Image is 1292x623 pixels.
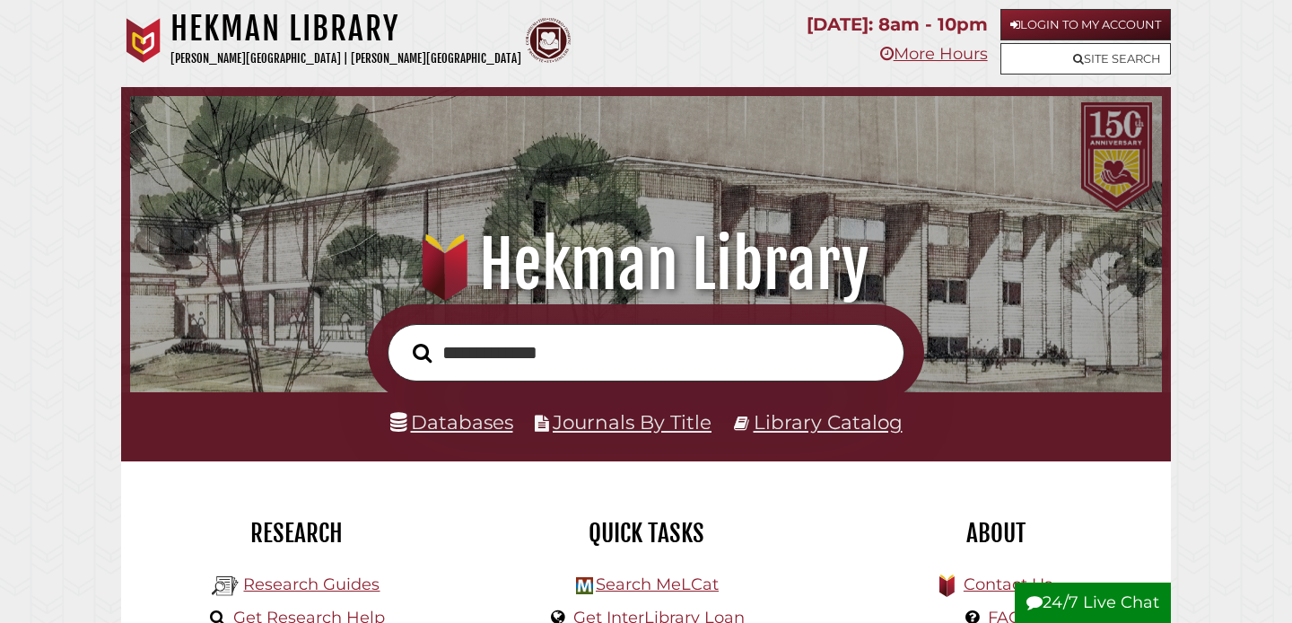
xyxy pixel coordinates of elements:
[413,342,432,363] i: Search
[807,9,988,40] p: [DATE]: 8am - 10pm
[390,410,513,434] a: Databases
[121,18,166,63] img: Calvin University
[1000,9,1171,40] a: Login to My Account
[212,573,239,600] img: Hekman Library Logo
[880,44,988,64] a: More Hours
[484,518,807,548] h2: Quick Tasks
[553,410,711,434] a: Journals By Title
[1000,43,1171,75] a: Site Search
[834,518,1157,548] h2: About
[404,338,441,368] button: Search
[596,575,719,594] a: Search MeLCat
[150,225,1143,304] h1: Hekman Library
[170,48,521,69] p: [PERSON_NAME][GEOGRAPHIC_DATA] | [PERSON_NAME][GEOGRAPHIC_DATA]
[576,577,593,594] img: Hekman Library Logo
[964,575,1052,594] a: Contact Us
[170,9,521,48] h1: Hekman Library
[243,575,380,594] a: Research Guides
[754,410,903,434] a: Library Catalog
[526,18,571,63] img: Calvin Theological Seminary
[135,518,458,548] h2: Research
